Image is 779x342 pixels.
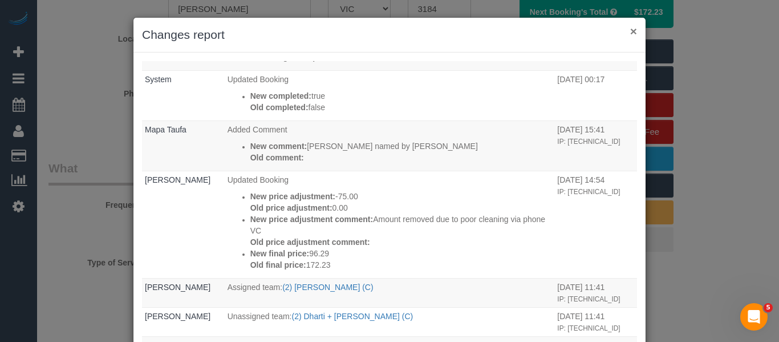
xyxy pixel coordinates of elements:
p: 96.29 [250,248,552,259]
p: false [250,102,552,113]
td: What [225,279,555,308]
button: × [630,25,637,37]
td: When [554,121,637,171]
a: (2) [PERSON_NAME] (C) [282,283,373,292]
strong: Old comment: [250,153,304,162]
span: Updated Booking [228,75,289,84]
strong: New price adjustment comment: [250,215,374,224]
td: When [554,71,637,121]
strong: New final price: [250,249,309,258]
span: Assigned team: [228,283,283,292]
strong: Old rating email processed: [250,53,355,62]
a: [PERSON_NAME] [145,312,210,321]
a: System [145,75,172,84]
span: Updated Booking [228,175,289,184]
strong: Old price adjustment comment: [250,238,370,247]
small: IP: [TECHNICAL_ID] [557,188,620,196]
a: [PERSON_NAME] [145,283,210,292]
small: IP: [TECHNICAL_ID] [557,324,620,332]
td: Who [142,171,225,279]
a: (2) Dharti + [PERSON_NAME] (C) [292,312,413,321]
td: When [554,308,637,337]
strong: Old price adjustment: [250,203,332,212]
td: Who [142,71,225,121]
td: What [225,71,555,121]
iframe: Intercom live chat [740,303,768,331]
p: Amount removed due to poor cleaning via phone VC [250,214,552,236]
small: IP: [TECHNICAL_ID] [557,295,620,303]
td: Who [142,121,225,171]
p: 0.00 [250,202,552,214]
p: -75.00 [250,191,552,202]
strong: New comment: [250,142,307,151]
a: Mapa Taufa [145,125,186,134]
td: Who [142,308,225,337]
td: Who [142,279,225,308]
strong: New completed: [250,91,311,100]
td: What [225,308,555,337]
a: [PERSON_NAME] [145,175,210,184]
td: What [225,121,555,171]
span: Unassigned team: [228,312,292,321]
p: [PERSON_NAME] named by [PERSON_NAME] [250,140,552,152]
h3: Changes report [142,26,637,43]
td: What [225,171,555,279]
small: IP: [TECHNICAL_ID] [557,138,620,146]
p: 172.23 [250,259,552,271]
strong: Old final price: [250,260,306,269]
td: When [554,279,637,308]
span: 5 [764,303,773,312]
td: When [554,171,637,279]
strong: New price adjustment: [250,192,335,201]
strong: Old completed: [250,103,309,112]
span: Added Comment [228,125,287,134]
p: true [250,90,552,102]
